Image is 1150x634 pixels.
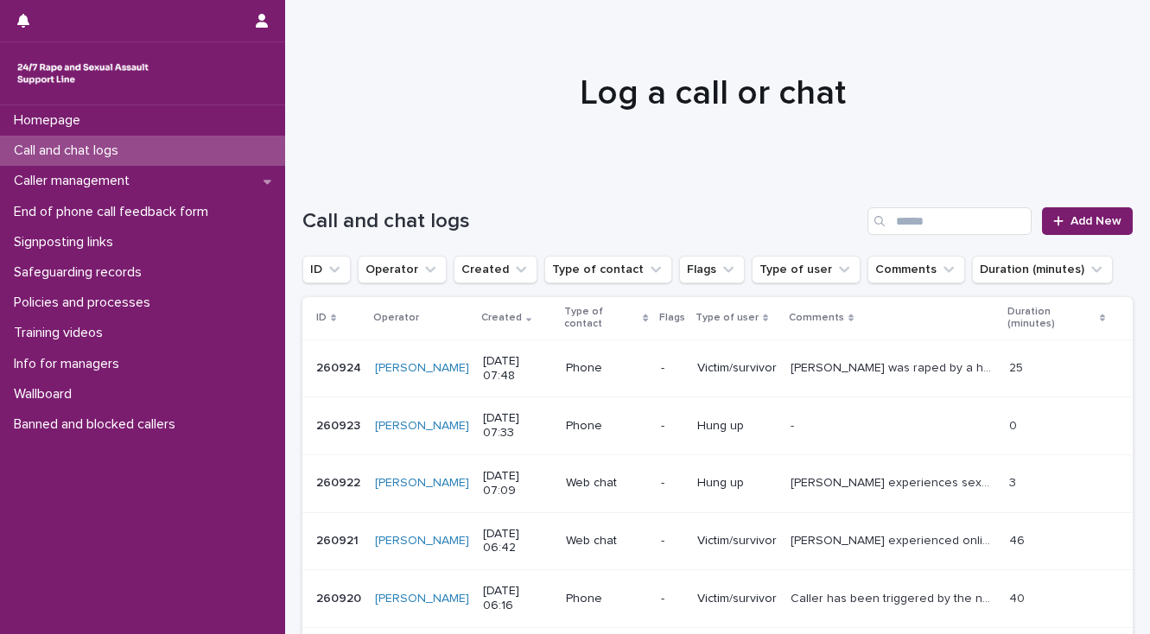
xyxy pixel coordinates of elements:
[659,308,685,327] p: Flags
[316,358,365,376] p: 260924
[1009,358,1026,376] p: 25
[7,143,132,159] p: Call and chat logs
[1007,302,1096,334] p: Duration (minutes)
[791,415,797,434] p: -
[972,256,1113,283] button: Duration (minutes)
[697,534,777,548] p: Victim/survivor
[375,534,469,548] a: [PERSON_NAME]
[7,416,189,433] p: Banned and blocked callers
[566,419,646,434] p: Phone
[661,476,683,491] p: -
[481,308,522,327] p: Created
[375,419,469,434] a: [PERSON_NAME]
[302,73,1122,114] h1: Log a call or chat
[696,308,759,327] p: Type of user
[791,588,1000,606] p: Caller has been triggered by the news/media coverage of the NOS minister sexual abuse case. Time ...
[697,419,777,434] p: Hung up
[1009,415,1020,434] p: 0
[791,358,1000,376] p: Lily was raped by a housemate one month ago whilst she was blacked out. Lily has reported to the ...
[302,454,1133,512] tr: 260922260922 [PERSON_NAME] [DATE] 07:09Web chat-Hung up[PERSON_NAME] experiences sexual harassmen...
[483,584,552,613] p: [DATE] 06:16
[7,173,143,189] p: Caller management
[302,397,1133,455] tr: 260923260923 [PERSON_NAME] [DATE] 07:33Phone-Hung up-- 00
[302,256,351,283] button: ID
[7,295,164,311] p: Policies and processes
[867,207,1032,235] input: Search
[566,534,646,548] p: Web chat
[1042,207,1133,235] a: Add New
[679,256,745,283] button: Flags
[566,476,646,491] p: Web chat
[867,256,965,283] button: Comments
[375,592,469,606] a: [PERSON_NAME]
[454,256,537,283] button: Created
[1009,588,1028,606] p: 40
[483,354,552,384] p: [DATE] 07:48
[483,527,552,556] p: [DATE] 06:42
[7,264,156,281] p: Safeguarding records
[661,592,683,606] p: -
[302,209,861,234] h1: Call and chat logs
[373,308,419,327] p: Operator
[789,308,844,327] p: Comments
[316,308,327,327] p: ID
[661,534,683,548] p: -
[7,234,127,250] p: Signposting links
[752,256,861,283] button: Type of user
[1009,530,1028,548] p: 46
[697,592,777,606] p: Victim/survivor
[14,56,152,91] img: rhQMoQhaT3yELyF149Cw
[661,419,683,434] p: -
[483,469,552,498] p: [DATE] 07:09
[316,588,365,606] p: 260920
[791,530,1000,548] p: Amanda experienced online base sexual abuse, she was manipulated. Her feelings were explored and ...
[791,472,1000,491] p: Marleni experiences sexual harassment as a child
[302,512,1133,570] tr: 260921260921 [PERSON_NAME] [DATE] 06:42Web chat-Victim/survivor[PERSON_NAME] experienced online b...
[316,472,364,491] p: 260922
[358,256,447,283] button: Operator
[544,256,672,283] button: Type of contact
[7,112,94,129] p: Homepage
[7,386,86,403] p: Wallboard
[566,592,646,606] p: Phone
[302,570,1133,628] tr: 260920260920 [PERSON_NAME] [DATE] 06:16Phone-Victim/survivorCaller has been triggered by the news...
[697,476,777,491] p: Hung up
[316,415,364,434] p: 260923
[7,356,133,372] p: Info for managers
[316,530,362,548] p: 260921
[1071,215,1121,227] span: Add New
[564,302,639,334] p: Type of contact
[302,339,1133,397] tr: 260924260924 [PERSON_NAME] [DATE] 07:48Phone-Victim/survivor[PERSON_NAME] was raped by a housemat...
[375,361,469,376] a: [PERSON_NAME]
[483,411,552,441] p: [DATE] 07:33
[697,361,777,376] p: Victim/survivor
[566,361,646,376] p: Phone
[375,476,469,491] a: [PERSON_NAME]
[1009,472,1020,491] p: 3
[7,204,222,220] p: End of phone call feedback form
[7,325,117,341] p: Training videos
[661,361,683,376] p: -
